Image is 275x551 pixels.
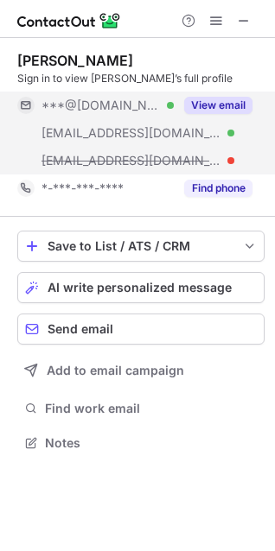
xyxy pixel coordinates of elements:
span: [EMAIL_ADDRESS][DOMAIN_NAME] [42,153,221,168]
span: Notes [45,435,258,451]
button: Add to email campaign [17,355,265,386]
button: Send email [17,313,265,345]
button: Reveal Button [184,180,253,197]
span: Add to email campaign [47,364,184,377]
span: Find work email [45,401,258,416]
button: save-profile-one-click [17,231,265,262]
span: AI write personalized message [48,281,232,294]
img: ContactOut v5.3.10 [17,10,121,31]
button: Find work email [17,396,265,421]
button: AI write personalized message [17,272,265,303]
span: Send email [48,322,113,336]
span: ***@[DOMAIN_NAME] [42,98,161,113]
div: Sign in to view [PERSON_NAME]’s full profile [17,71,265,86]
button: Notes [17,431,265,455]
div: Save to List / ATS / CRM [48,239,234,253]
div: [PERSON_NAME] [17,52,133,69]
button: Reveal Button [184,97,253,114]
span: [EMAIL_ADDRESS][DOMAIN_NAME] [42,125,221,141]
